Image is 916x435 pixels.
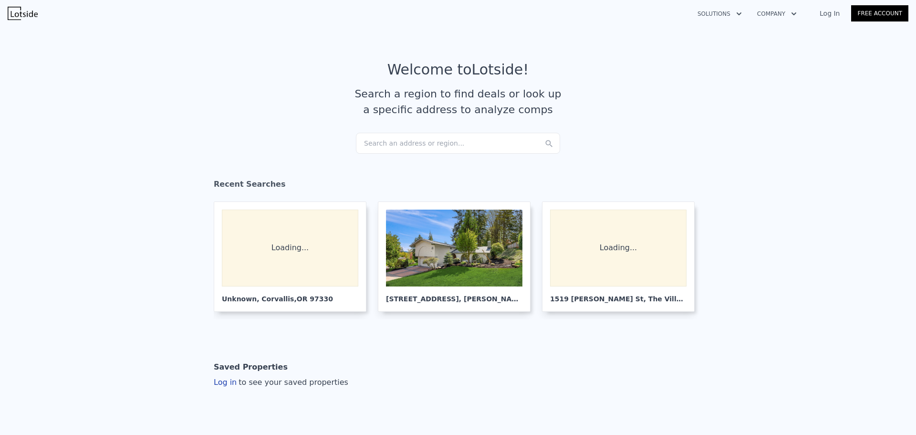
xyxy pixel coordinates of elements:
[222,210,358,286] div: Loading...
[386,286,522,304] div: [STREET_ADDRESS] , [PERSON_NAME][GEOGRAPHIC_DATA]
[214,377,348,388] div: Log in
[356,133,560,154] div: Search an address or region...
[378,202,538,312] a: [STREET_ADDRESS], [PERSON_NAME][GEOGRAPHIC_DATA]
[808,9,851,18] a: Log In
[542,202,702,312] a: Loading... 1519 [PERSON_NAME] St, The Village
[214,358,288,377] div: Saved Properties
[214,171,702,202] div: Recent Searches
[294,295,333,303] span: , OR 97330
[550,286,687,304] div: 1519 [PERSON_NAME] St , The Village
[690,5,749,22] button: Solutions
[351,86,565,117] div: Search a region to find deals or look up a specific address to analyze comps
[214,202,374,312] a: Loading... Unknown, Corvallis,OR 97330
[749,5,804,22] button: Company
[222,286,358,304] div: Unknown , Corvallis
[851,5,908,21] a: Free Account
[237,378,348,387] span: to see your saved properties
[550,210,687,286] div: Loading...
[387,61,529,78] div: Welcome to Lotside !
[8,7,38,20] img: Lotside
